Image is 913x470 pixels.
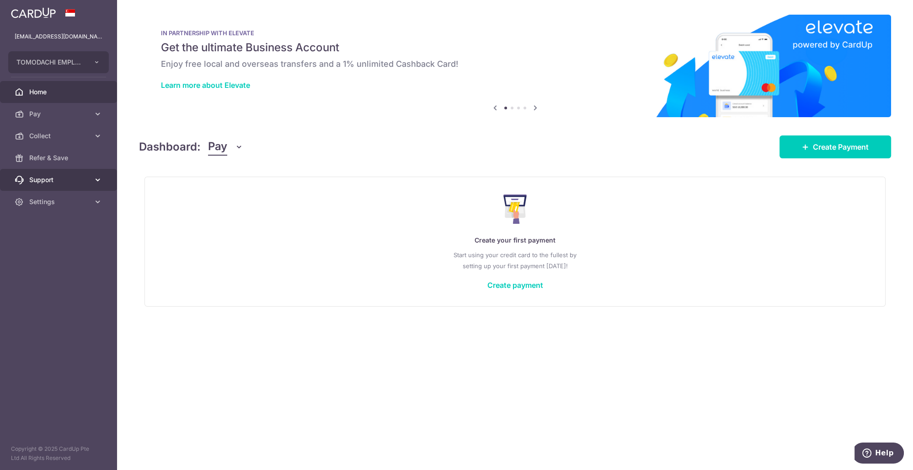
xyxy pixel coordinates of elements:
[161,29,869,37] p: IN PARTNERSHIP WITH ELEVATE
[139,15,891,117] img: Renovation banner
[163,249,867,271] p: Start using your credit card to the fullest by setting up your first payment [DATE]!
[29,175,90,184] span: Support
[161,59,869,70] h6: Enjoy free local and overseas transfers and a 1% unlimited Cashback Card!
[503,194,527,224] img: Make Payment
[15,32,102,41] p: [EMAIL_ADDRESS][DOMAIN_NAME]
[161,81,250,90] a: Learn more about Elevate
[29,87,90,97] span: Home
[161,40,869,55] h5: Get the ultimate Business Account
[780,135,891,158] a: Create Payment
[813,141,869,152] span: Create Payment
[208,138,227,156] span: Pay
[8,51,109,73] button: TOMODACHI EMPLOYMENT PTE. LTD.
[29,131,90,140] span: Collect
[487,281,543,290] a: Create payment
[208,138,243,156] button: Pay
[139,139,201,155] h4: Dashboard:
[163,235,867,246] p: Create your first payment
[16,58,84,67] span: TOMODACHI EMPLOYMENT PTE. LTD.
[29,153,90,162] span: Refer & Save
[29,197,90,206] span: Settings
[11,7,56,18] img: CardUp
[854,443,904,465] iframe: Opens a widget where you can find more information
[29,109,90,119] span: Pay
